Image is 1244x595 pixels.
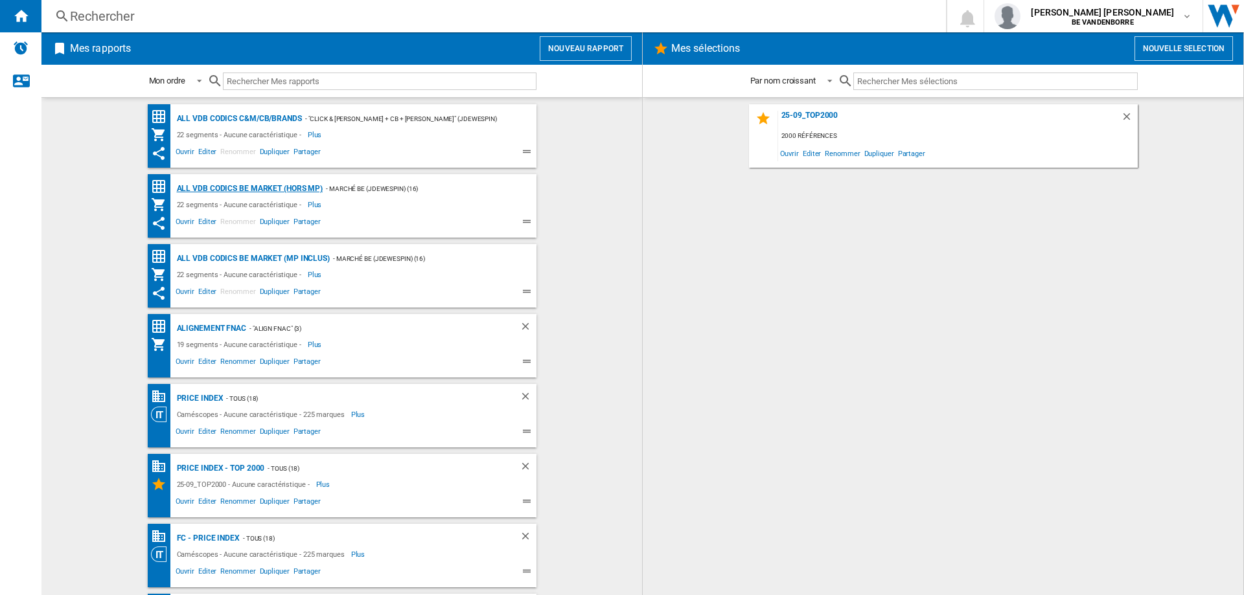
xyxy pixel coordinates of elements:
img: profile.jpg [995,3,1020,29]
span: [PERSON_NAME] [PERSON_NAME] [1031,6,1174,19]
img: alerts-logo.svg [13,40,29,56]
span: Partager [292,216,323,231]
div: 22 segments - Aucune caractéristique - [174,197,308,212]
span: Renommer [218,425,257,441]
span: Renommer [218,286,257,301]
div: Par nom croissant [750,76,816,85]
span: Renommer [218,355,257,371]
div: Alignement Fnac [174,320,247,337]
h2: Mes sélections [669,36,743,61]
span: Editer [196,355,218,371]
div: 25-09_TOP2000 - Aucune caractéristique - [174,477,316,492]
div: 2000 références [778,128,1138,144]
span: Editer [196,286,218,301]
input: Rechercher Mes rapports [223,73,536,90]
div: ALL VDB CODICS BE MARKET (hors MP) [174,181,323,197]
span: Plus [308,267,324,282]
span: Renommer [218,565,257,581]
span: Ouvrir [174,146,196,161]
div: Base 100 [151,388,174,405]
div: Mon assortiment [151,197,174,212]
div: ALL VDB CODICS C&M/CB/BRANDS [174,111,302,127]
div: Matrice des prix [151,109,174,125]
span: Plus [308,197,324,212]
span: Plus [351,546,367,562]
button: Nouvelle selection [1135,36,1233,61]
div: Supprimer [520,530,536,546]
div: Supprimer [520,320,536,337]
div: Matrice des prix [151,319,174,335]
span: Dupliquer [258,146,292,161]
ng-md-icon: Ce rapport a été partagé avec vous [151,146,167,161]
span: Renommer [218,216,257,231]
div: FC - PRICE INDEX [174,530,240,546]
span: Partager [292,565,323,581]
div: Supprimer [520,390,536,407]
h2: Mes rapports [67,36,133,61]
span: Dupliquer [258,425,292,441]
ng-md-icon: Ce rapport a été partagé avec vous [151,216,167,231]
div: 22 segments - Aucune caractéristique - [174,267,308,282]
div: PRICE INDEX - Top 2000 [174,460,265,477]
div: Base 100 [151,528,174,544]
div: Vision Catégorie [151,546,174,562]
span: Dupliquer [258,216,292,231]
ng-md-icon: Ce rapport a été partagé avec vous [151,286,167,301]
span: Renommer [218,495,257,511]
div: Supprimer [1121,111,1138,128]
span: Partager [896,144,927,162]
span: Partager [292,286,323,301]
div: Caméscopes - Aucune caractéristique - 225 marques [174,407,351,422]
span: Dupliquer [258,495,292,511]
div: Caméscopes - Aucune caractéristique - 225 marques [174,546,351,562]
span: Ouvrir [174,565,196,581]
span: Dupliquer [258,565,292,581]
span: Partager [292,146,323,161]
div: Rechercher [70,7,912,25]
span: Plus [316,477,332,492]
div: 25-09_TOP2000 [778,111,1121,128]
span: Editer [196,216,218,231]
div: Mon ordre [149,76,185,85]
span: Dupliquer [258,286,292,301]
span: Editer [196,146,218,161]
div: - TOUS (18) [240,530,494,546]
div: - "Click & [PERSON_NAME] + CB + [PERSON_NAME]" (jdewespin) (11) [302,111,511,127]
div: ALL VDB CODICS BE MARKET (MP inclus) [174,251,330,267]
button: Nouveau rapport [540,36,632,61]
span: Ouvrir [174,286,196,301]
span: Editer [196,565,218,581]
div: Supprimer [520,460,536,477]
span: Renommer [218,146,257,161]
span: Editer [196,495,218,511]
div: 19 segments - Aucune caractéristique - [174,337,308,352]
span: Plus [308,337,324,352]
span: Ouvrir [778,144,801,162]
div: Mon assortiment [151,337,174,352]
div: Matrice des prix [151,179,174,195]
span: Plus [308,127,324,142]
div: 22 segments - Aucune caractéristique - [174,127,308,142]
div: Mon assortiment [151,267,174,282]
div: Base 100 [151,458,174,475]
div: Mon assortiment [151,127,174,142]
span: Partager [292,495,323,511]
span: Partager [292,355,323,371]
b: BE VANDENBORRE [1072,18,1134,27]
span: Ouvrir [174,355,196,371]
span: Ouvrir [174,495,196,511]
input: Rechercher Mes sélections [853,73,1138,90]
span: Editer [196,425,218,441]
div: - TOUS (18) [223,390,493,407]
div: - TOUS (18) [264,460,493,477]
span: Partager [292,425,323,441]
span: Ouvrir [174,216,196,231]
span: Dupliquer [258,355,292,371]
div: Matrice des prix [151,249,174,265]
span: Renommer [823,144,862,162]
div: - "Align Fnac" (3) [246,320,493,337]
span: Ouvrir [174,425,196,441]
div: PRICE INDEX [174,390,224,407]
span: Plus [351,407,367,422]
span: Editer [801,144,823,162]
